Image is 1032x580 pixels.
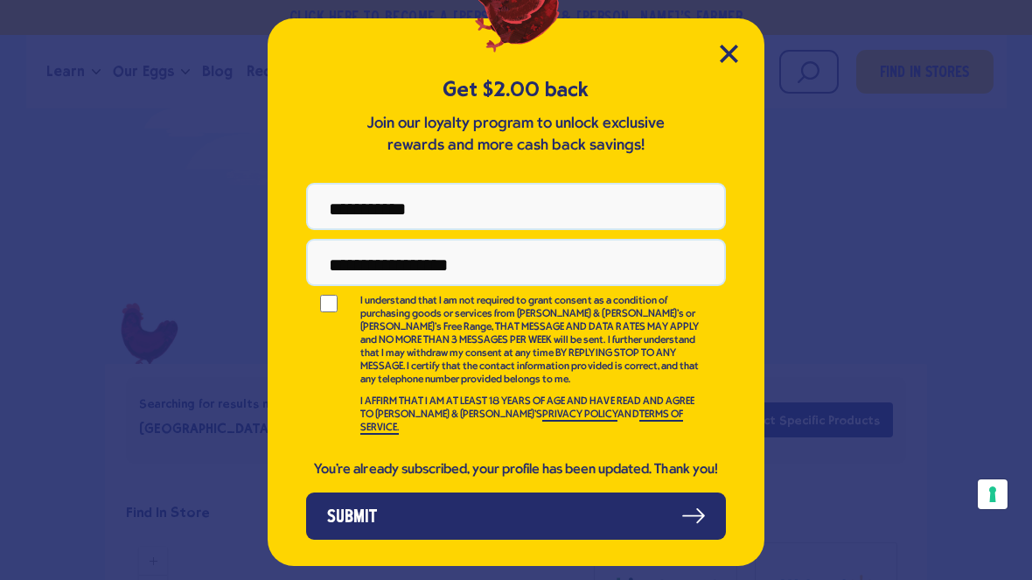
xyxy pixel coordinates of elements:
h5: Get $2.00 back [306,75,726,104]
button: Your consent preferences for tracking technologies [978,479,1008,509]
p: I understand that I am not required to grant consent as a condition of purchasing goods or servic... [360,295,701,387]
a: TERMS OF SERVICE. [360,409,683,435]
button: Close Modal [720,45,738,63]
input: I understand that I am not required to grant consent as a condition of purchasing goods or servic... [306,295,352,312]
div: You're already subscribed, your profile has been updated. Thank you! [306,461,726,479]
button: Submit [306,493,726,540]
p: I AFFIRM THAT I AM AT LEAST 18 YEARS OF AGE AND HAVE READ AND AGREE TO [PERSON_NAME] & [PERSON_NA... [360,395,701,435]
a: PRIVACY POLICY [542,409,617,422]
p: Join our loyalty program to unlock exclusive rewards and more cash back savings! [363,113,669,157]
